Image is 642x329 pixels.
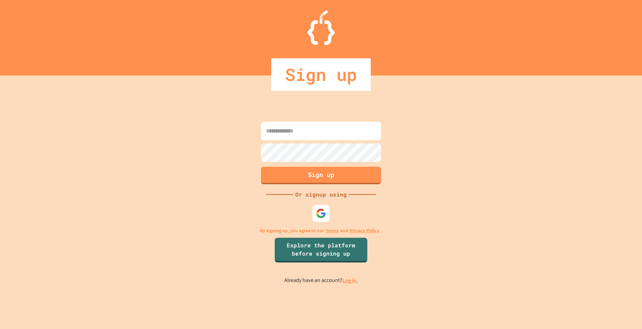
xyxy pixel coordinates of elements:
[326,227,338,234] a: Terms
[307,10,335,45] img: Logo.svg
[294,190,348,199] div: Or signup using
[350,227,379,234] a: Privacy Policy
[284,276,358,285] p: Already have an account?
[316,208,326,219] img: google-icon.svg
[260,227,382,234] p: By signing up, you agree to our and .
[275,238,367,262] a: Explore the platform before signing up
[271,58,371,91] div: Sign up
[342,277,358,284] a: Log in.
[261,167,381,184] button: Sign up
